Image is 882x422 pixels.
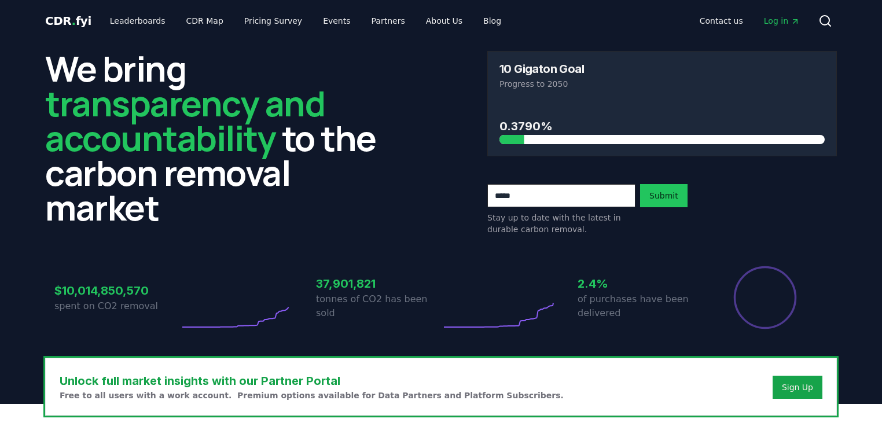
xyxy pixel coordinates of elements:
[487,212,635,235] p: Stay up to date with the latest in durable carbon removal.
[690,10,752,31] a: Contact us
[755,10,809,31] a: Log in
[177,10,233,31] a: CDR Map
[733,265,798,330] div: Percentage of sales delivered
[314,10,359,31] a: Events
[499,63,584,75] h3: 10 Gigaton Goal
[764,15,800,27] span: Log in
[640,184,688,207] button: Submit
[474,10,510,31] a: Blog
[45,51,395,225] h2: We bring to the carbon removal market
[60,390,564,401] p: Free to all users with a work account. Premium options available for Data Partners and Platform S...
[578,292,703,320] p: of purchases have been delivered
[101,10,175,31] a: Leaderboards
[45,79,325,162] span: transparency and accountability
[235,10,311,31] a: Pricing Survey
[101,10,510,31] nav: Main
[60,372,564,390] h3: Unlock full market insights with our Partner Portal
[54,282,179,299] h3: $10,014,850,570
[72,14,76,28] span: .
[690,10,809,31] nav: Main
[782,381,813,393] a: Sign Up
[45,14,91,28] span: CDR fyi
[316,292,441,320] p: tonnes of CO2 has been sold
[362,10,414,31] a: Partners
[417,10,472,31] a: About Us
[499,78,825,90] p: Progress to 2050
[45,13,91,29] a: CDR.fyi
[578,275,703,292] h3: 2.4%
[54,299,179,313] p: spent on CO2 removal
[316,275,441,292] h3: 37,901,821
[499,118,825,135] h3: 0.3790%
[773,376,822,399] button: Sign Up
